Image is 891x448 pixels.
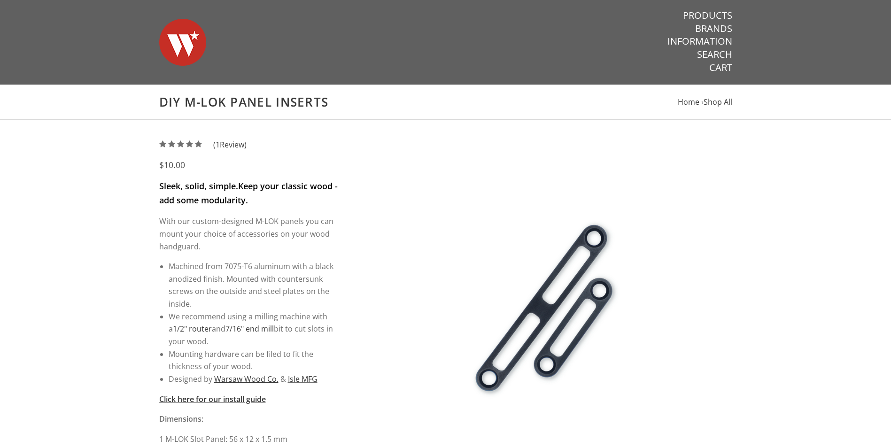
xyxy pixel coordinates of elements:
[159,180,238,192] strong: Sleek, solid, simple.
[214,374,279,384] a: Warsaw Wood Co.
[159,139,247,150] a: (1Review)
[678,97,699,107] a: Home
[159,180,338,206] strong: Keep your classic wood - add some modularity.
[709,62,732,74] a: Cart
[169,348,339,373] li: Mounting hardware can be filed to fit the thickness of your wood.
[173,324,212,334] a: 1/2" router
[701,96,732,108] li: ›
[159,414,203,424] strong: Dimensions:
[213,139,247,151] span: ( Review)
[159,159,185,170] span: $10.00
[169,373,339,386] li: Designed by &
[697,48,732,61] a: Search
[667,35,732,47] a: Information
[225,324,274,334] a: 7/16" end mill
[695,23,732,35] a: Brands
[159,394,266,404] a: Click here for our install guide
[169,310,339,348] li: We recommend using a milling machine with a and bit to cut slots in your wood.
[169,260,339,310] li: Machined from 7075-T6 aluminum with a black anodized finish. Mounted with countersunk screws on t...
[159,433,339,446] p: 1 M-LOK Slot Panel: 56 x 12 x 1.5 mm
[704,97,732,107] a: Shop All
[159,94,732,110] h1: DIY M-LOK Panel Inserts
[683,9,732,22] a: Products
[216,139,220,150] span: 1
[159,9,206,75] img: Warsaw Wood Co.
[159,216,333,251] span: With our custom-designed M-LOK panels you can mount your choice of accessories on your wood handg...
[288,374,318,384] a: Isle MFG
